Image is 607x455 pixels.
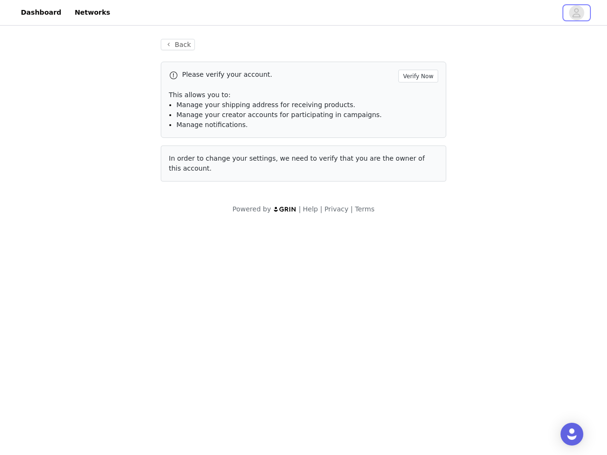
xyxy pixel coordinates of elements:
[15,2,67,23] a: Dashboard
[161,39,195,50] button: Back
[561,423,583,446] div: Open Intercom Messenger
[182,70,395,80] p: Please verify your account.
[232,205,271,213] span: Powered by
[273,206,297,212] img: logo
[299,205,301,213] span: |
[176,121,248,128] span: Manage notifications.
[320,205,322,213] span: |
[324,205,349,213] a: Privacy
[69,2,116,23] a: Networks
[350,205,353,213] span: |
[169,90,438,100] p: This allows you to:
[355,205,374,213] a: Terms
[169,155,425,172] span: In order to change your settings, we need to verify that you are the owner of this account.
[176,101,355,109] span: Manage your shipping address for receiving products.
[303,205,318,213] a: Help
[176,111,382,118] span: Manage your creator accounts for participating in campaigns.
[398,70,438,82] button: Verify Now
[572,5,581,20] div: avatar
